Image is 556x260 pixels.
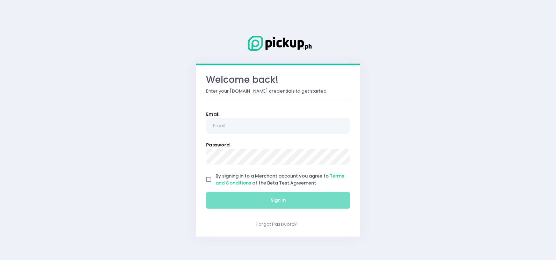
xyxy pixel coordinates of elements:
[206,118,350,134] input: Email
[206,192,350,209] button: Sign In
[206,88,350,95] p: Enter your [DOMAIN_NAME] credentials to get started.
[256,221,298,228] a: Forgot Password?
[215,173,344,186] a: Terms and Conditions
[206,111,220,118] label: Email
[215,173,344,186] span: By signing in to a Merchant account you agree to of the Beta Test Agreement
[271,197,286,203] span: Sign In
[206,74,350,85] h3: Welcome back!
[243,35,313,52] img: Logo
[206,142,230,149] label: Password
